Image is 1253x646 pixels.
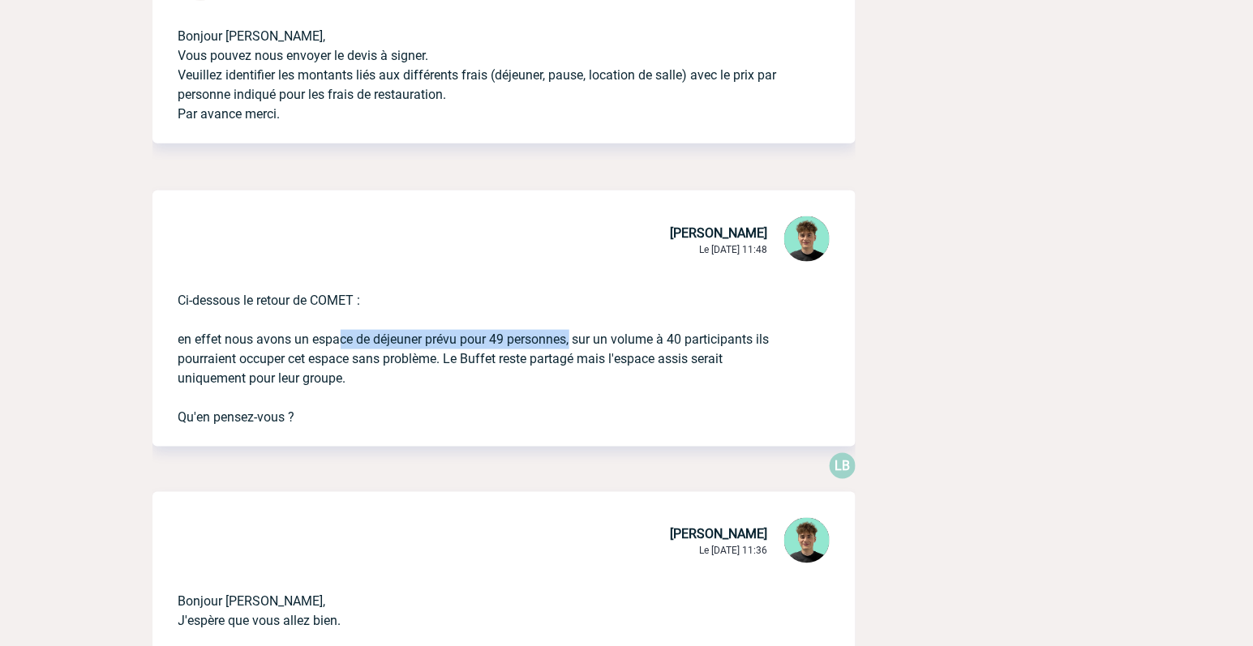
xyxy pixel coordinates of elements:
[671,527,768,542] span: [PERSON_NAME]
[830,453,856,479] div: Laurence BOUCHER 07 Octobre 2025 à 15:08
[178,1,784,124] p: Bonjour [PERSON_NAME], Vous pouvez nous envoyer le devis à signer. Veuillez identifier les montan...
[178,265,784,427] p: Ci-dessous le retour de COMET : en effet nous avons un espace de déjeuner prévu pour 49 personnes...
[784,518,830,563] img: 131612-0.png
[830,453,856,479] p: LB
[700,244,768,255] span: Le [DATE] 11:48
[671,225,768,241] span: [PERSON_NAME]
[784,216,830,262] img: 131612-0.png
[700,545,768,557] span: Le [DATE] 11:36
